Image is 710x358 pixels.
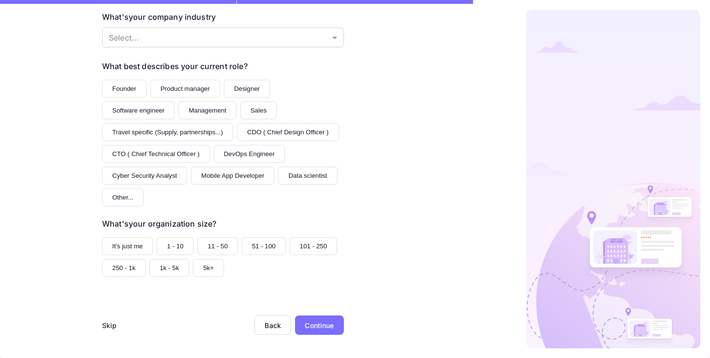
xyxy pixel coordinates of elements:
[193,259,224,277] button: 5k+
[102,218,216,229] div: What's your organization size?
[240,101,277,119] button: Sales
[178,101,237,119] button: Management
[102,11,216,23] div: What's your company industry
[265,321,281,329] div: Back
[157,237,193,255] button: 1 - 10
[102,28,344,47] div: Without label
[242,237,286,255] button: 51 - 100
[305,320,334,330] div: Continue
[290,237,337,255] button: 101 - 250
[102,167,187,185] button: Cyber Security Analyst
[102,101,175,119] button: Software engineer
[102,188,144,206] button: Other...
[526,10,700,348] img: logo
[224,80,270,98] button: Designer
[109,32,328,43] p: Select...
[197,237,238,255] button: 11 - 50
[102,145,210,163] button: CTO ( Chief Technical Officer )
[102,259,146,277] button: 250 - 1k
[237,123,339,141] button: CDO ( Chief Design Officer )
[150,80,220,98] button: Product manager
[149,259,189,277] button: 1k - 5k
[102,60,248,72] div: What best describes your current role?
[278,167,337,185] button: Data scientist
[102,237,153,255] button: It's just me
[102,320,117,330] div: Skip
[102,80,147,98] button: Founder
[102,123,233,141] button: Travel specific (Supply, partnerships...)
[214,145,285,163] button: DevOps Engineer
[191,167,274,185] button: Mobile App Developer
